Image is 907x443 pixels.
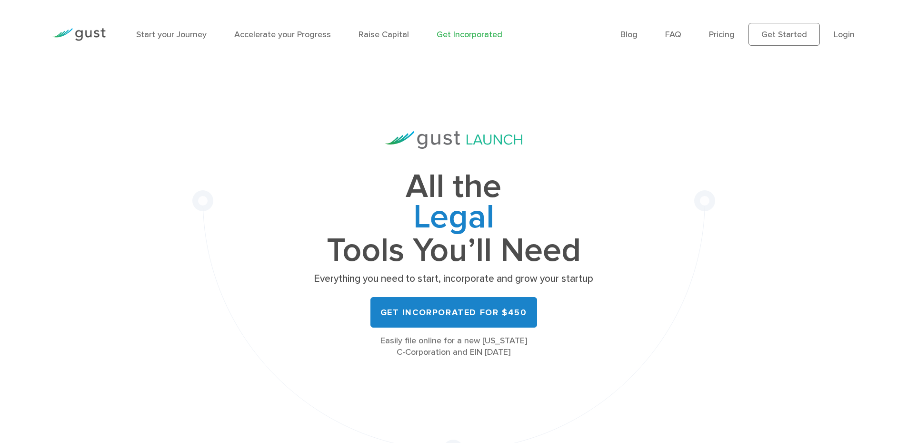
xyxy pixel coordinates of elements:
[234,30,331,40] a: Accelerate your Progress
[709,30,735,40] a: Pricing
[620,30,638,40] a: Blog
[311,335,597,358] div: Easily file online for a new [US_STATE] C-Corporation and EIN [DATE]
[359,30,409,40] a: Raise Capital
[437,30,502,40] a: Get Incorporated
[665,30,681,40] a: FAQ
[748,23,820,46] a: Get Started
[834,30,855,40] a: Login
[52,28,106,41] img: Gust Logo
[311,272,597,286] p: Everything you need to start, incorporate and grow your startup
[136,30,207,40] a: Start your Journey
[311,202,597,236] span: Legal
[385,131,522,149] img: Gust Launch Logo
[311,172,597,266] h1: All the Tools You’ll Need
[370,297,537,328] a: Get Incorporated for $450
